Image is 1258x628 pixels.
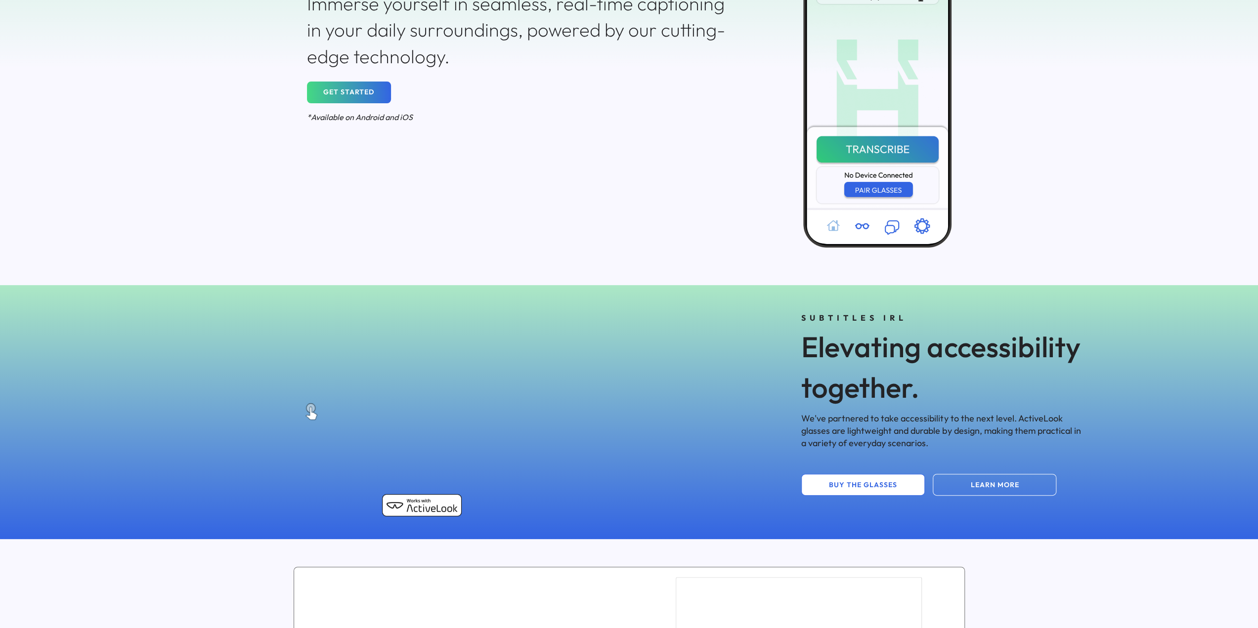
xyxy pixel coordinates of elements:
button: GET STARTED [307,82,391,103]
div: SUBTITLES IRL [801,312,1082,323]
div: *Available on Android and iOS [307,112,736,123]
img: Works with ActiveLook badge [382,494,462,516]
div: We've partnered to take accessibility to the next level. ActiveLook glasses are lightweight and d... [801,412,1082,450]
button: BUY THE GLASSES [801,474,925,496]
button: LEARN MORE [933,474,1056,496]
div: Elevating accessibility together. [801,327,1082,407]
